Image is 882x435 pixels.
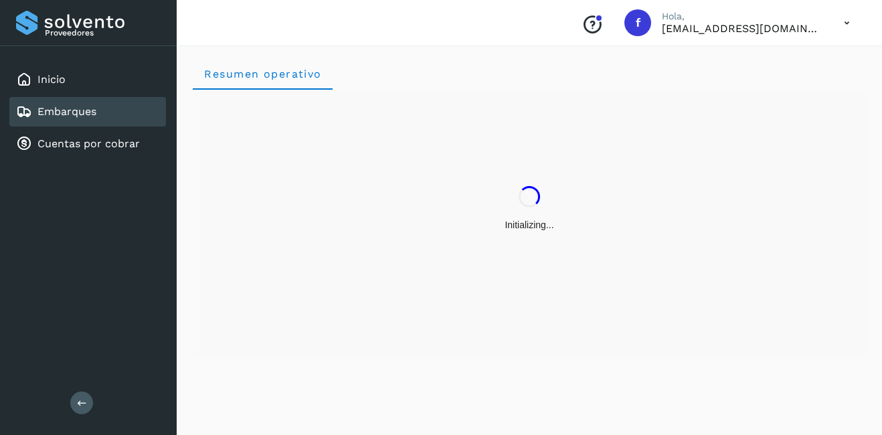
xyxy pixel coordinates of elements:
div: Cuentas por cobrar [9,129,166,159]
div: Inicio [9,65,166,94]
a: Inicio [37,73,66,86]
p: facturacion@protransport.com.mx [662,22,822,35]
p: Hola, [662,11,822,22]
p: Proveedores [45,28,161,37]
span: Resumen operativo [203,68,322,80]
div: Embarques [9,97,166,126]
a: Cuentas por cobrar [37,137,140,150]
a: Embarques [37,105,96,118]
